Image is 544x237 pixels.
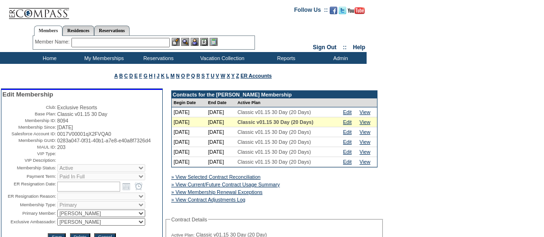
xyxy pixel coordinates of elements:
td: Reports [258,52,312,64]
a: U [211,73,214,79]
a: Sign Out [313,44,336,51]
td: [DATE] [206,127,236,137]
td: Base Plan: [2,111,56,117]
a: Edit [343,129,351,135]
span: Classic v01.15 30 Day (20 Days) [237,149,311,155]
td: Salesforce Account ID: [2,131,56,137]
td: Reservations [130,52,184,64]
a: M [170,73,175,79]
span: 8094 [57,118,69,123]
a: ER Accounts [240,73,272,79]
a: D [129,73,133,79]
div: Member Name: [35,38,71,46]
a: » View Selected Contract Reconciliation [171,174,261,180]
td: MAUL ID: [2,144,56,150]
a: H [149,73,153,79]
a: T [206,73,210,79]
a: X [227,73,230,79]
a: P [186,73,190,79]
td: My Memberships [76,52,130,64]
td: Exclusive Ambassador: [2,218,56,226]
a: E [134,73,138,79]
a: View [360,159,370,165]
a: Open the time view popup. [133,181,144,192]
a: W [220,73,225,79]
td: End Date [206,98,236,107]
td: Membership Status: [2,164,56,172]
a: Open the calendar popup. [121,181,132,192]
td: [DATE] [172,147,206,157]
td: Contracts for the [PERSON_NAME] Membership [172,91,377,98]
td: [DATE] [206,147,236,157]
a: N [176,73,180,79]
a: A [114,73,118,79]
a: » View Contract Adjustments Log [171,197,246,202]
a: Become our fan on Facebook [330,9,337,15]
a: F [139,73,142,79]
a: B [119,73,123,79]
span: Classic v01.15 30 Day (20 Days) [237,159,311,165]
a: View [360,139,370,145]
a: Q [191,73,195,79]
a: G [143,73,147,79]
span: [DATE] [57,124,73,130]
td: Vacation Collection [184,52,258,64]
img: Subscribe to our YouTube Channel [348,7,365,14]
a: Help [353,44,365,51]
td: Primary Member: [2,210,56,217]
a: Edit [343,149,351,155]
a: » View Current/Future Contract Usage Summary [171,182,280,187]
td: [DATE] [206,157,236,167]
span: Classic v01.15 30 Day (20 Days) [237,119,314,125]
td: Membership GUID: [2,138,56,143]
a: Members [34,26,63,36]
td: Membership Type: [2,201,56,209]
a: View [360,129,370,135]
span: Classic v01.15 30 Day (20 Days) [237,139,311,145]
td: [DATE] [172,107,206,117]
a: View [360,149,370,155]
a: C [124,73,128,79]
a: Z [236,73,239,79]
td: Membership ID: [2,118,56,123]
a: K [161,73,165,79]
td: [DATE] [172,137,206,147]
td: [DATE] [172,127,206,137]
td: Admin [312,52,367,64]
img: Impersonate [191,38,199,46]
a: Edit [343,109,351,115]
span: Classic v01.15 30 Day [57,111,107,117]
a: Edit [343,119,351,125]
td: ER Resignation Date: [2,181,56,192]
td: [DATE] [206,107,236,117]
a: » View Membership Renewal Exceptions [171,189,263,195]
span: :: [343,44,347,51]
a: Subscribe to our YouTube Channel [348,9,365,15]
a: Edit [343,139,351,145]
span: 0017V00001qX2FVQA0 [57,131,111,137]
td: Active Plan [236,98,341,107]
img: b_calculator.gif [210,38,218,46]
a: Y [231,73,235,79]
img: b_edit.gif [172,38,180,46]
td: [DATE] [172,157,206,167]
td: VIP Type: [2,151,56,157]
legend: Contract Details [170,217,208,222]
span: 203 [57,144,66,150]
td: Home [21,52,76,64]
a: I [154,73,155,79]
span: 0283a047-0f31-40b1-a7e8-e40a8f7326d4 [57,138,151,143]
a: Reservations [94,26,130,35]
td: Club: [2,105,56,110]
td: VIP Description: [2,158,56,163]
td: [DATE] [206,137,236,147]
img: Reservations [200,38,208,46]
a: S [202,73,205,79]
img: Become our fan on Facebook [330,7,337,14]
td: [DATE] [206,117,236,127]
a: Edit [343,159,351,165]
td: [DATE] [172,117,206,127]
a: V [216,73,219,79]
td: Membership Since: [2,124,56,130]
a: Follow us on Twitter [339,9,346,15]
